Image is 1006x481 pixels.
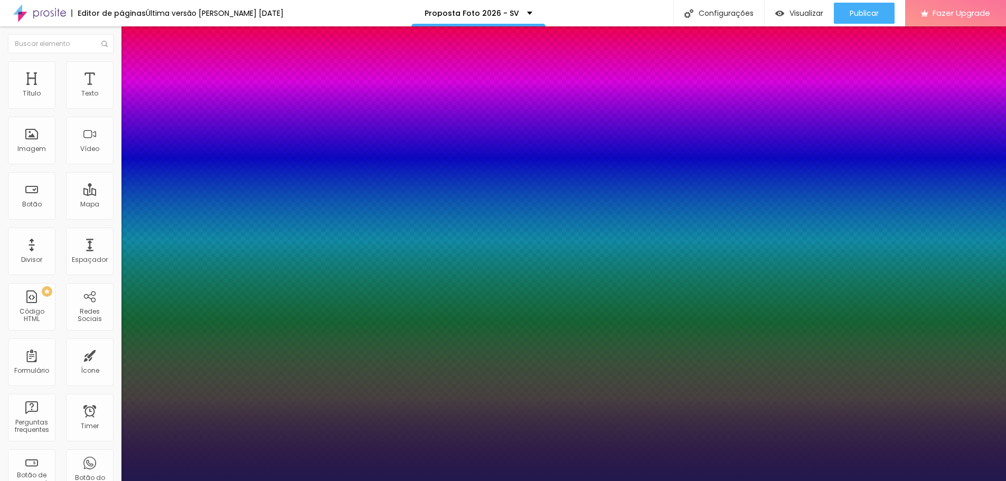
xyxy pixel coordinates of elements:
[22,201,42,208] div: Botão
[425,10,519,17] p: Proposta Foto 2026 - SV
[81,90,98,97] div: Texto
[933,8,990,17] span: Fazer Upgrade
[71,10,146,17] div: Editor de páginas
[101,41,108,47] img: Icone
[11,419,52,434] div: Perguntas frequentes
[789,9,823,17] span: Visualizar
[834,3,895,24] button: Publicar
[775,9,784,18] img: view-1.svg
[72,256,108,263] div: Espaçador
[69,308,110,323] div: Redes Sociais
[17,145,46,153] div: Imagem
[81,422,99,430] div: Timer
[11,308,52,323] div: Código HTML
[850,9,879,17] span: Publicar
[23,90,41,97] div: Título
[21,256,42,263] div: Divisor
[80,201,99,208] div: Mapa
[81,367,99,374] div: Ícone
[684,9,693,18] img: Icone
[14,367,49,374] div: Formulário
[765,3,834,24] button: Visualizar
[80,145,99,153] div: Vídeo
[8,34,114,53] input: Buscar elemento
[146,10,284,17] div: Última versão [PERSON_NAME] [DATE]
